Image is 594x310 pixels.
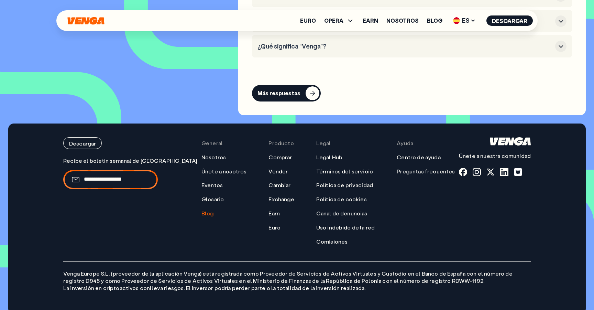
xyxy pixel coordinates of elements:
svg: Inicio [490,137,531,146]
span: Ayuda [397,140,413,147]
a: Vender [268,168,288,175]
a: Blog [427,18,442,23]
a: Política de privacidad [316,182,373,189]
a: Blog [201,210,214,217]
a: x [486,168,495,176]
p: Recibe el boletín semanal de [GEOGRAPHIC_DATA] [63,157,197,164]
a: instagram [473,168,481,176]
p: Únete a nuestra comunidad [459,152,531,160]
span: OPERA [324,18,343,23]
button: ¿Qué significa “Venga”? [257,41,566,52]
a: Eventos [201,182,223,189]
a: Uso indebido de la red [316,224,375,231]
span: ES [451,15,478,26]
a: Únete a nosotros [201,168,247,175]
button: Más respuestas [252,85,321,101]
span: Legal [316,140,331,147]
a: Términos del servicio [316,168,373,175]
div: Más respuestas [257,90,300,97]
a: Earn [268,210,280,217]
a: Euro [300,18,316,23]
a: Earn [363,18,378,23]
a: Comprar [268,154,292,161]
a: Centro de ayuda [397,154,440,161]
span: OPERA [324,17,354,25]
a: Canal de denuncias [316,210,367,217]
a: Política de cookies [316,196,367,203]
a: linkedin [500,168,508,176]
span: Producto [268,140,294,147]
a: Preguntas frecuentes [397,168,455,175]
a: Nosotros [201,154,226,161]
a: Nosotros [386,18,419,23]
button: Descargar [486,15,533,26]
a: Euro [268,224,280,231]
p: Venga Europe S.L. (proveedor de la aplicación Venga) está registrada como Proveedor de Servicios ... [63,261,531,291]
a: Descargar [63,137,197,149]
a: Legal Hub [316,154,342,161]
a: warpcast [514,168,522,176]
a: Comisiones [316,238,348,245]
span: General [201,140,223,147]
svg: Inicio [67,17,105,25]
a: Exchange [268,196,294,203]
button: Descargar [63,137,102,149]
a: fb [459,168,467,176]
a: Cambiar [268,182,290,189]
img: flag-es [453,17,460,24]
a: Glosario [201,196,224,203]
h3: ¿Qué significa “Venga”? [257,43,552,50]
